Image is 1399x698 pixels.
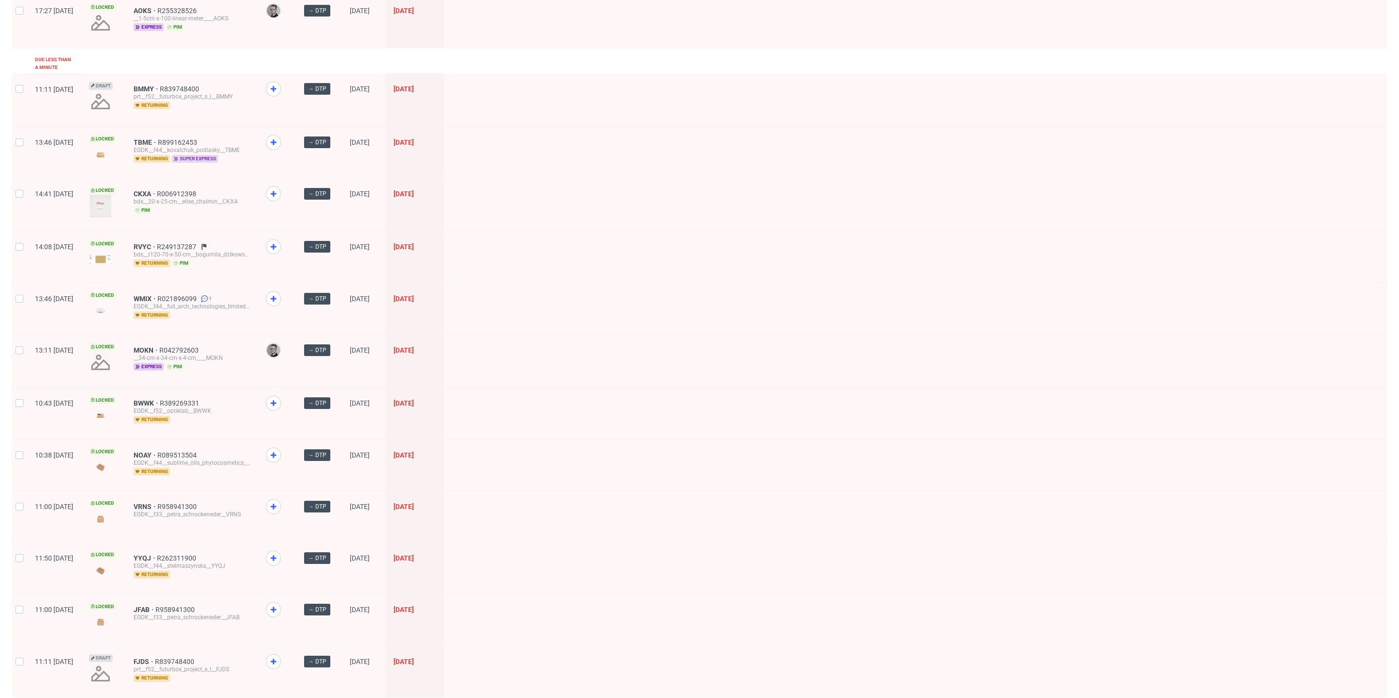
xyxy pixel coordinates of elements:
[393,554,414,562] span: [DATE]
[157,295,199,303] a: R021896099
[134,7,157,15] span: AOKS
[35,190,73,198] span: 14:41 [DATE]
[134,311,170,319] span: returning
[134,243,157,251] a: RVYC
[308,138,326,147] span: → DTP
[155,606,197,613] span: R958941300
[89,662,112,685] img: no_design.png
[134,451,157,459] a: NOAY
[308,294,326,303] span: → DTP
[134,198,250,205] div: bds__20-x-25-cm__elise_chalmin__CKXA
[35,658,73,665] span: 11:11 [DATE]
[35,346,73,354] span: 13:11 [DATE]
[350,7,370,15] span: [DATE]
[89,409,112,422] img: version_two_editor_design
[89,551,116,559] span: Locked
[35,399,73,407] span: 10:43 [DATE]
[393,658,414,665] span: [DATE]
[393,399,414,407] span: [DATE]
[134,503,157,511] a: VRNS
[157,7,199,15] a: R255328526
[134,416,170,424] span: returning
[89,291,116,299] span: Locked
[134,511,250,518] div: EGDK__f33__petra_schrockeneder__VRNS
[89,3,116,11] span: Locked
[134,303,250,310] div: EGDK__f44__full_arch_technologies_limited__WMIX
[350,451,370,459] span: [DATE]
[134,562,250,570] div: EGDK__f44__stelmaszynska__YYQJ
[35,295,73,303] span: 13:46 [DATE]
[393,606,414,613] span: [DATE]
[158,138,199,146] a: R899162453
[393,503,414,511] span: [DATE]
[89,135,116,143] span: Locked
[157,190,198,198] a: R006912398
[134,459,250,467] div: EGDK__f44__sublime_oils_phytocosmetics__NOAY
[89,458,112,476] img: data
[134,606,155,613] a: JFAB
[134,295,157,303] a: WMIX
[134,354,250,362] div: __34-cm-x-34-cm-x-4-cm____MOKN
[89,304,112,317] img: version_two_editor_design.png
[134,15,250,22] div: __1-5cm-x-100-linear-meter____AOKS
[308,346,326,355] span: → DTP
[134,190,157,198] a: CKXA
[89,240,116,248] span: Locked
[350,138,370,146] span: [DATE]
[35,606,73,613] span: 11:00 [DATE]
[134,399,160,407] span: BWWK
[35,85,73,93] span: 11:11 [DATE]
[134,206,152,214] span: pim
[393,7,414,15] span: [DATE]
[350,243,370,251] span: [DATE]
[308,451,326,460] span: → DTP
[89,448,116,456] span: Locked
[134,554,157,562] a: YYQJ
[157,243,198,251] a: R249137287
[159,346,201,354] a: R042792603
[172,155,218,163] span: super express
[134,146,250,154] div: EGDK__f44__kovalchuk_podlasky__TBME
[89,603,116,611] span: Locked
[134,665,250,673] div: prt__f52__futurbox_project_s_l__FJDS
[134,102,170,109] span: returning
[350,606,370,613] span: [DATE]
[393,295,414,303] span: [DATE]
[134,138,158,146] span: TBME
[134,658,155,665] a: FJDS
[89,499,116,507] span: Locked
[35,56,73,71] div: Due less than a minute
[393,190,414,198] span: [DATE]
[160,399,201,407] span: R389269331
[157,554,198,562] a: R262311900
[35,554,73,562] span: 11:50 [DATE]
[134,571,170,579] span: returning
[155,658,196,665] a: R839748400
[166,363,184,371] span: pim
[134,259,170,267] span: returning
[134,93,250,101] div: prt__f52__futurbox_project_s_l__BMMY
[134,155,170,163] span: returning
[89,343,116,351] span: Locked
[157,451,199,459] span: R089513504
[134,346,159,354] a: MOKN
[89,11,112,34] img: no_design.png
[134,613,250,621] div: EGDK__f33__petra_schrockeneder__JFAB
[134,85,160,93] a: BMMY
[350,346,370,354] span: [DATE]
[308,189,326,198] span: → DTP
[157,503,199,511] a: R958941300
[35,451,73,459] span: 10:38 [DATE]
